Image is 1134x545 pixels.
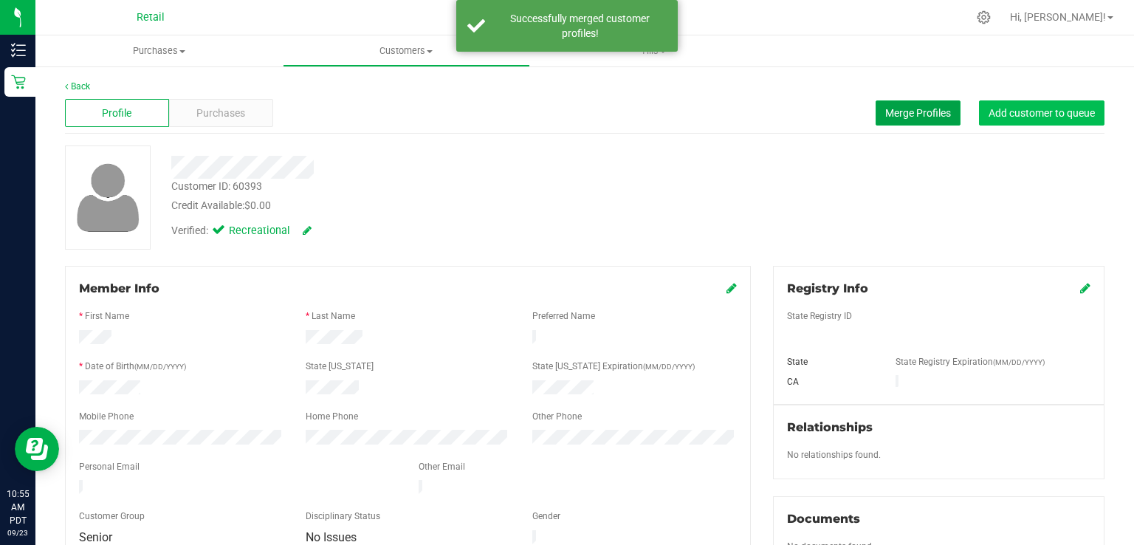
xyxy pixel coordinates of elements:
span: Retail [137,11,165,24]
inline-svg: Retail [11,75,26,89]
inline-svg: Inventory [11,43,26,58]
span: Hi, [PERSON_NAME]! [1010,11,1106,23]
span: (MM/DD/YYYY) [993,358,1045,366]
label: No relationships found. [787,448,881,462]
span: No Issues [306,530,357,544]
span: (MM/DD/YYYY) [643,363,695,371]
a: Back [65,81,90,92]
div: Successfully merged customer profiles! [493,11,667,41]
span: Registry Info [787,281,868,295]
span: Recreational [229,223,288,239]
div: Verified: [171,223,312,239]
div: Manage settings [975,10,993,24]
label: Home Phone [306,410,358,423]
span: Add customer to queue [989,107,1095,119]
label: Personal Email [79,460,140,473]
span: Relationships [787,420,873,434]
button: Merge Profiles [876,100,961,126]
span: (MM/DD/YYYY) [134,363,186,371]
span: Senior [79,530,112,544]
span: Merge Profiles [885,107,951,119]
div: State [776,355,884,369]
label: Last Name [312,309,355,323]
label: Other Phone [532,410,582,423]
label: Other Email [419,460,465,473]
label: Date of Birth [85,360,186,373]
label: State Registry Expiration [896,355,1045,369]
span: $0.00 [244,199,271,211]
span: Customers [283,44,529,58]
label: State [US_STATE] [306,360,374,373]
div: Customer ID: 60393 [171,179,262,194]
label: Customer Group [79,510,145,523]
span: Profile [102,106,131,121]
span: Purchases [35,44,283,58]
a: Customers [283,35,530,66]
span: Documents [787,512,860,526]
span: Purchases [196,106,245,121]
label: Gender [532,510,560,523]
label: First Name [85,309,129,323]
label: Mobile Phone [79,410,134,423]
div: CA [776,375,884,388]
iframe: Resource center [15,427,59,471]
button: Add customer to queue [979,100,1104,126]
label: Preferred Name [532,309,595,323]
span: Member Info [79,281,159,295]
img: user-icon.png [69,160,147,236]
a: Purchases [35,35,283,66]
label: State [US_STATE] Expiration [532,360,695,373]
label: State Registry ID [787,309,852,323]
p: 09/23 [7,527,29,538]
label: Disciplinary Status [306,510,380,523]
div: Credit Available: [171,198,680,213]
p: 10:55 AM PDT [7,487,29,527]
